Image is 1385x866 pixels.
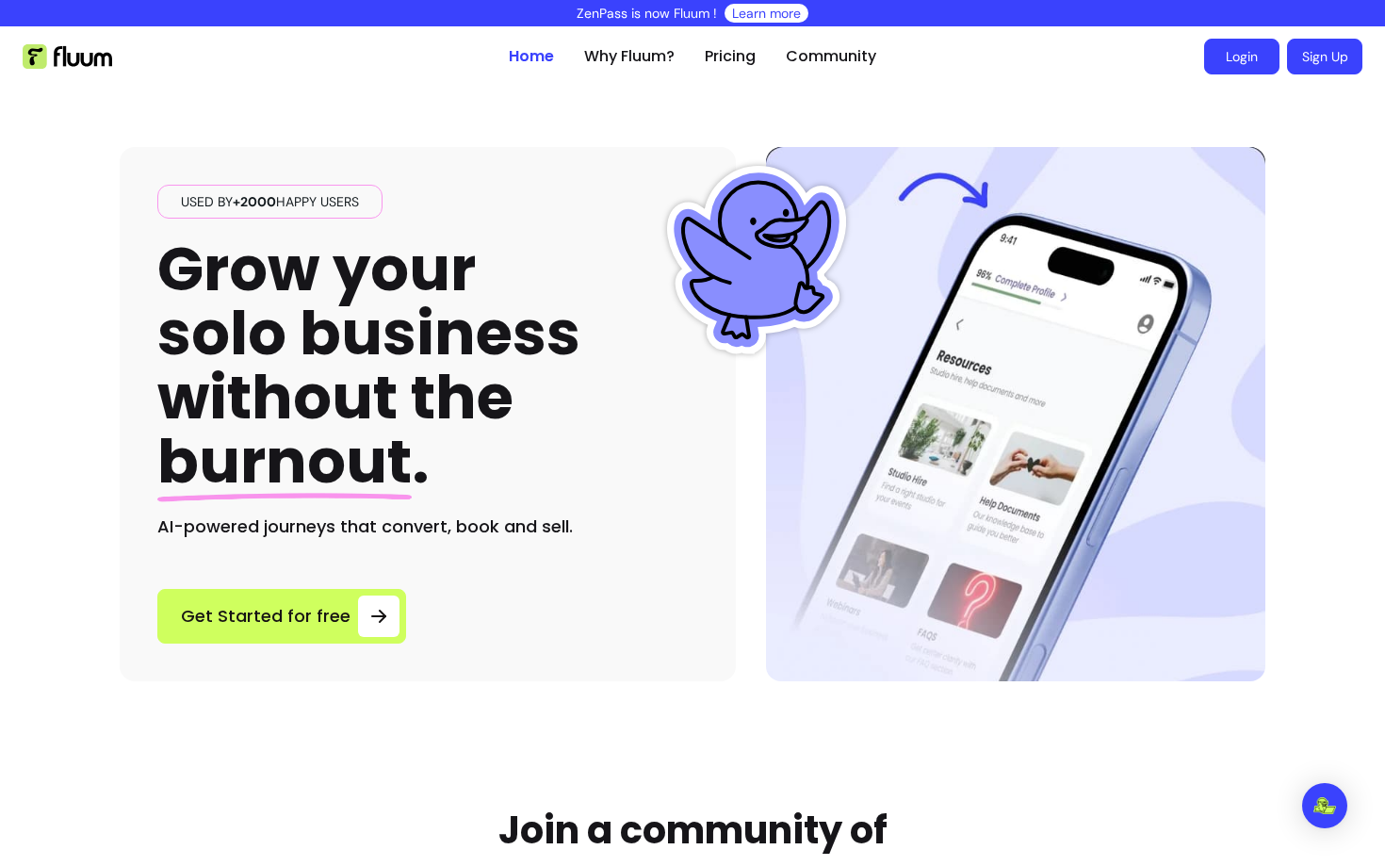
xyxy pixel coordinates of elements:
span: +2000 [233,193,276,210]
h1: Grow your solo business without the . [157,237,580,495]
img: Fluum Logo [23,44,112,69]
a: Home [509,45,554,68]
a: Sign Up [1287,39,1362,74]
a: Community [786,45,876,68]
a: Why Fluum? [584,45,675,68]
img: Fluum Duck sticker [662,166,851,354]
img: Hero [766,147,1265,681]
p: ZenPass is now Fluum ! [577,4,717,23]
h2: AI-powered journeys that convert, book and sell. [157,514,698,540]
a: Learn more [732,4,801,23]
span: Used by happy users [173,192,367,211]
span: Get Started for free [181,603,350,629]
a: Pricing [705,45,756,68]
div: Open Intercom Messenger [1302,783,1347,828]
a: Login [1204,39,1279,74]
span: burnout [157,419,412,503]
a: Get Started for free [157,589,406,644]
